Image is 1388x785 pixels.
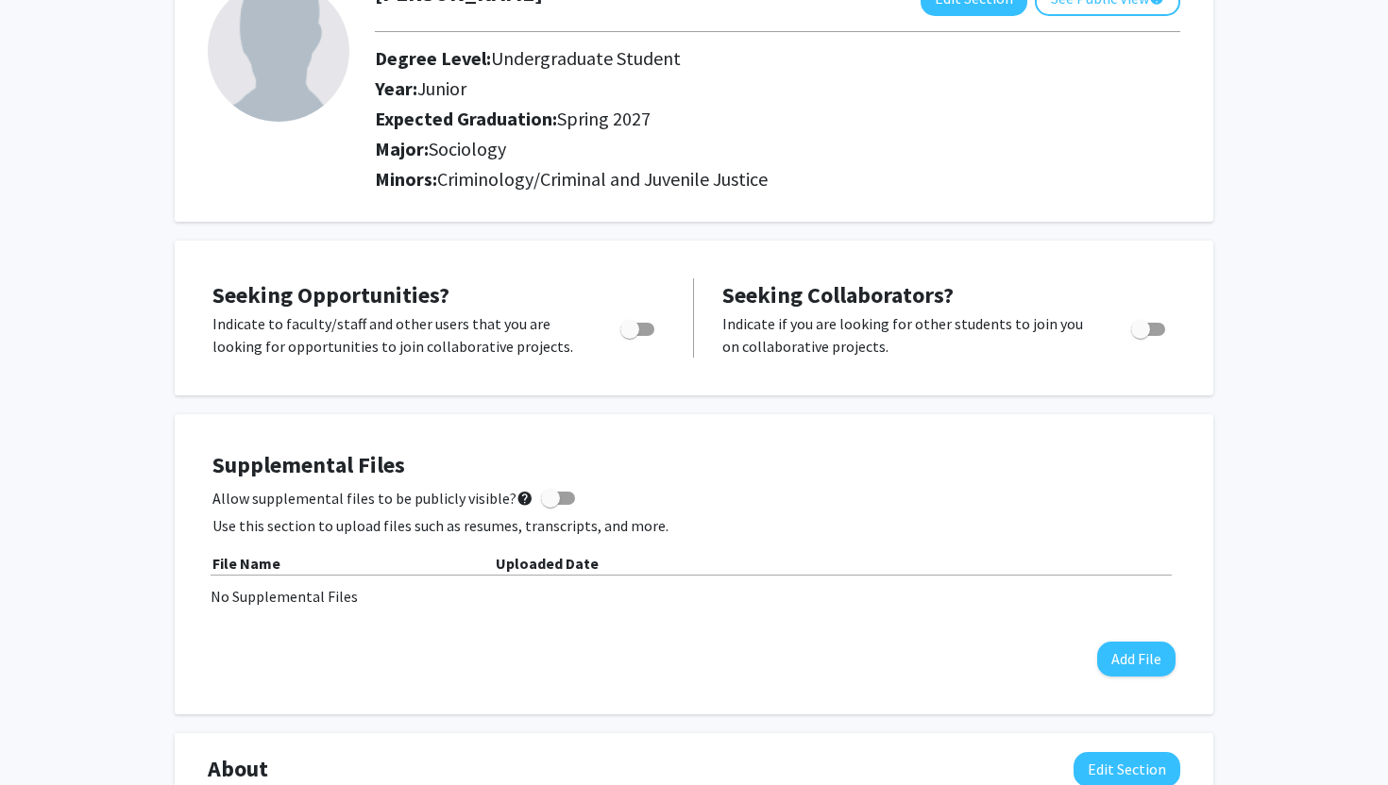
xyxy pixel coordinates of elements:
[212,312,584,358] p: Indicate to faculty/staff and other users that you are looking for opportunities to join collabor...
[212,554,280,573] b: File Name
[212,280,449,309] span: Seeking Opportunities?
[1097,642,1176,676] button: Add File
[212,514,1176,537] p: Use this section to upload files such as resumes, transcripts, and more.
[1124,312,1176,341] div: Toggle
[375,138,1180,160] h2: Major:
[491,46,681,70] span: Undergraduate Student
[557,107,651,130] span: Spring 2027
[212,487,533,509] span: Allow supplemental files to be publicly visible?
[722,312,1095,358] p: Indicate if you are looking for other students to join you on collaborative projects.
[516,487,533,509] mat-icon: help
[375,108,1105,130] h2: Expected Graduation:
[429,137,506,160] span: Sociology
[211,585,1177,608] div: No Supplemental Files
[496,554,599,573] b: Uploaded Date
[417,76,466,100] span: Junior
[722,280,954,309] span: Seeking Collaborators?
[437,167,768,191] span: Criminology/Criminal and Juvenile Justice
[375,77,1105,100] h2: Year:
[613,312,665,341] div: Toggle
[14,700,80,771] iframe: Chat
[375,168,1180,191] h2: Minors:
[375,47,1105,70] h2: Degree Level:
[212,452,1176,479] h4: Supplemental Files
